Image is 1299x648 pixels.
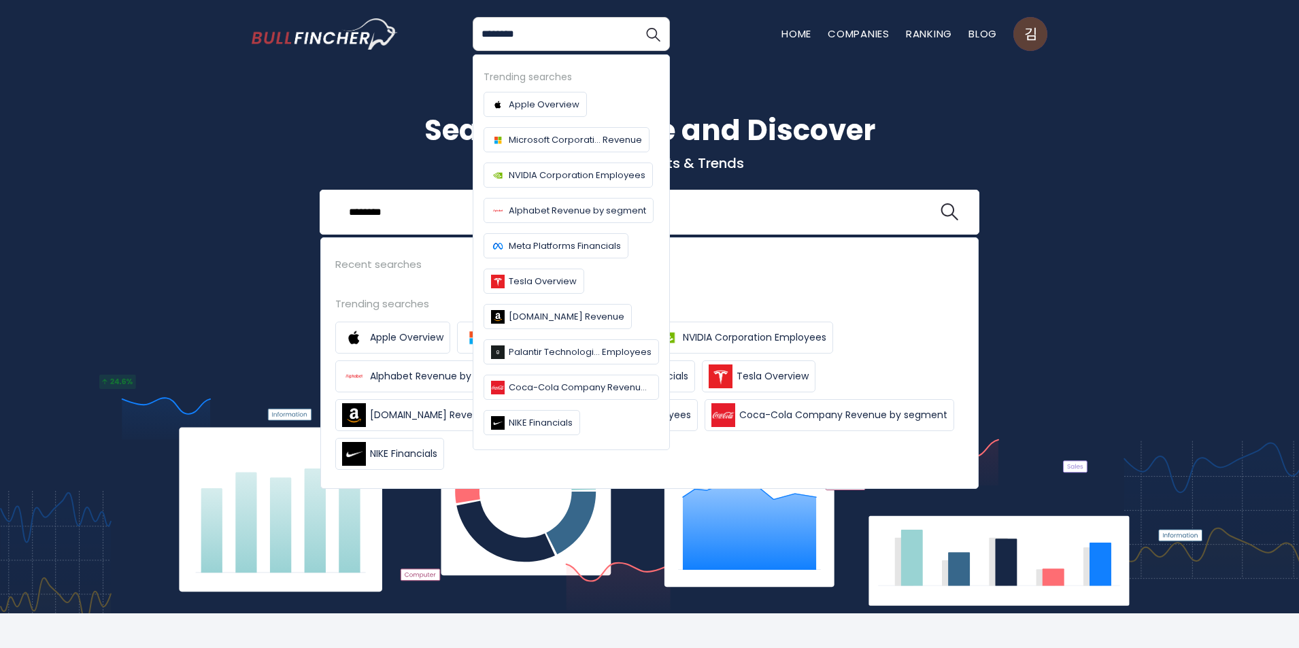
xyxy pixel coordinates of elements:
a: Alphabet Revenue by segment [484,198,654,223]
a: Apple Overview [484,92,587,117]
span: NVIDIA Corporation Employees [683,330,826,345]
h1: Search, Visualize and Discover [252,109,1047,152]
img: Company logo [491,416,505,430]
a: NIKE Financials [335,438,444,470]
a: Tesla Overview [702,360,815,392]
span: Coca-Cola Company Revenue by segment [509,380,652,394]
img: search icon [941,203,958,221]
span: Microsoft Corporati... Revenue [509,133,642,147]
a: Meta Platforms Financials [484,233,628,258]
a: NVIDIA Corporation Employees [648,322,833,354]
a: Ranking [906,27,952,41]
div: Recent searches [335,256,964,272]
span: Alphabet Revenue by segment [370,369,518,383]
span: Apple Overview [370,330,443,345]
a: [DOMAIN_NAME] Revenue [484,304,632,329]
div: Trending searches [335,296,964,311]
img: Company logo [491,275,505,288]
a: Alphabet Revenue by segment [335,360,524,392]
span: [DOMAIN_NAME] Revenue [370,408,491,422]
span: Apple Overview [509,97,579,112]
img: Company logo [491,381,505,394]
img: Company logo [491,345,505,359]
span: Meta Platforms Financials [509,239,621,253]
a: Apple Overview [335,322,450,354]
a: NIKE Financials [484,410,580,435]
img: Company logo [491,239,505,253]
div: Trending searches [484,69,659,85]
img: Company logo [491,169,505,182]
p: What's trending [252,262,1047,276]
a: Microsoft Corporati... Revenue [457,322,641,354]
p: Company Insights & Trends [252,154,1047,172]
span: Tesla Overview [509,274,577,288]
a: Tesla Overview [484,269,584,294]
span: NIKE Financials [509,415,573,430]
img: Company logo [491,204,505,218]
a: Companies [828,27,890,41]
a: NVIDIA Corporation Employees [484,163,653,188]
a: Blog [968,27,997,41]
span: Coca-Cola Company Revenue by segment [739,408,947,422]
span: Palantir Technologi... Employees [509,345,652,359]
a: Home [781,27,811,41]
a: Coca-Cola Company Revenue by segment [705,399,954,431]
span: NVIDIA Corporation Employees [509,168,645,182]
a: [DOMAIN_NAME] Revenue [335,399,498,431]
span: [DOMAIN_NAME] Revenue [509,309,624,324]
img: Company logo [491,310,505,324]
img: bullfincher logo [252,18,398,50]
a: Palantir Technologi... Employees [484,339,659,364]
span: Alphabet Revenue by segment [509,203,646,218]
a: Microsoft Corporati... Revenue [484,127,649,152]
img: Company logo [491,98,505,112]
img: Company logo [491,133,505,147]
span: NIKE Financials [370,447,437,461]
a: Coca-Cola Company Revenue by segment [484,375,659,400]
button: Search [636,17,670,51]
a: Go to homepage [252,18,398,50]
span: Tesla Overview [737,369,809,383]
